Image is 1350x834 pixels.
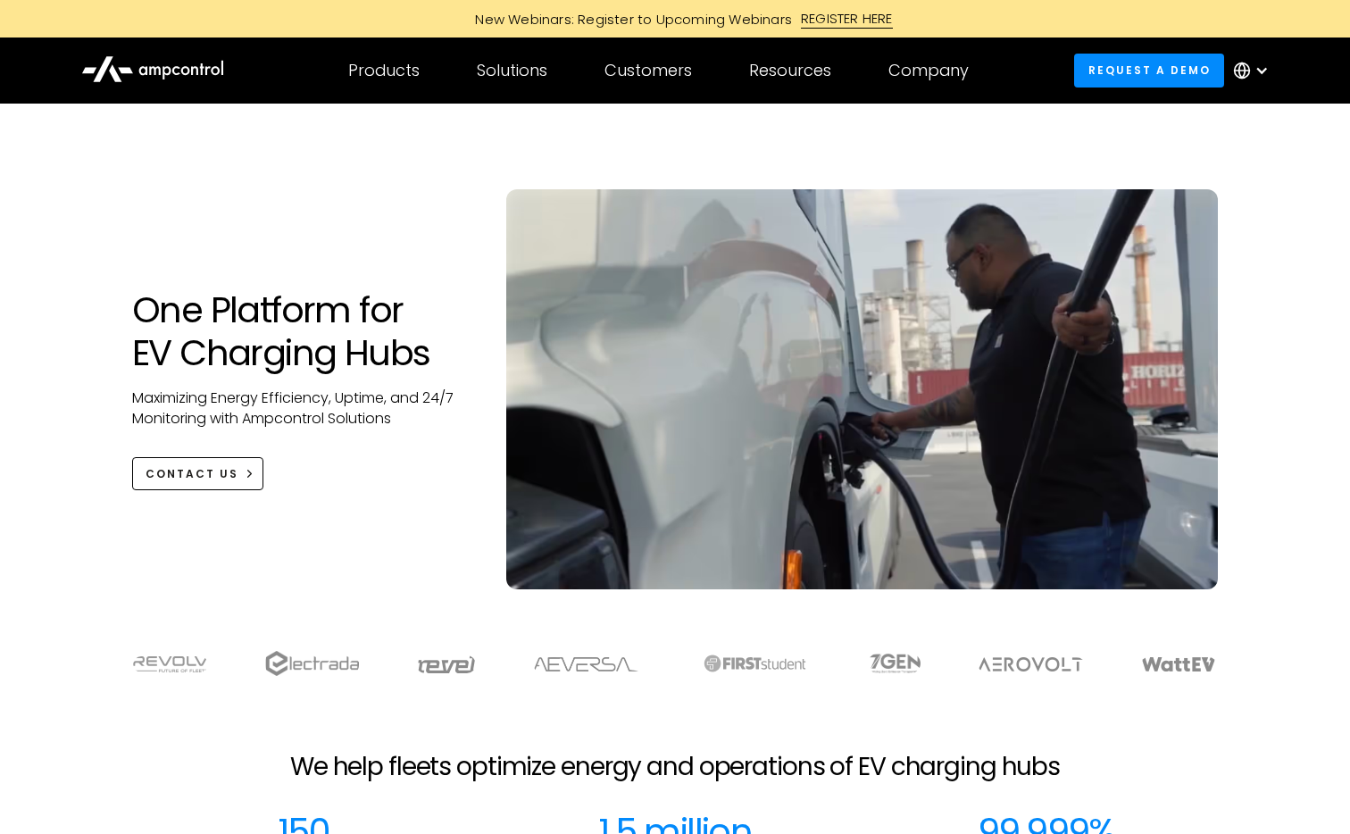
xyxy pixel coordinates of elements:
[749,61,831,80] div: Resources
[978,657,1084,671] img: Aerovolt Logo
[457,10,801,29] div: New Webinars: Register to Upcoming Webinars
[604,61,692,80] div: Customers
[477,61,547,80] div: Solutions
[132,457,263,490] a: CONTACT US
[132,388,471,429] p: Maximizing Energy Efficiency, Uptime, and 24/7 Monitoring with Ampcontrol Solutions
[348,61,420,80] div: Products
[132,288,471,374] h1: One Platform for EV Charging Hubs
[265,651,359,676] img: electrada logo
[1074,54,1224,87] a: Request a demo
[146,466,238,482] div: CONTACT US
[290,752,1060,782] h2: We help fleets optimize energy and operations of EV charging hubs
[888,61,969,80] div: Company
[273,9,1077,29] a: New Webinars: Register to Upcoming WebinarsREGISTER HERE
[801,9,893,29] div: REGISTER HERE
[1141,657,1216,671] img: WattEV logo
